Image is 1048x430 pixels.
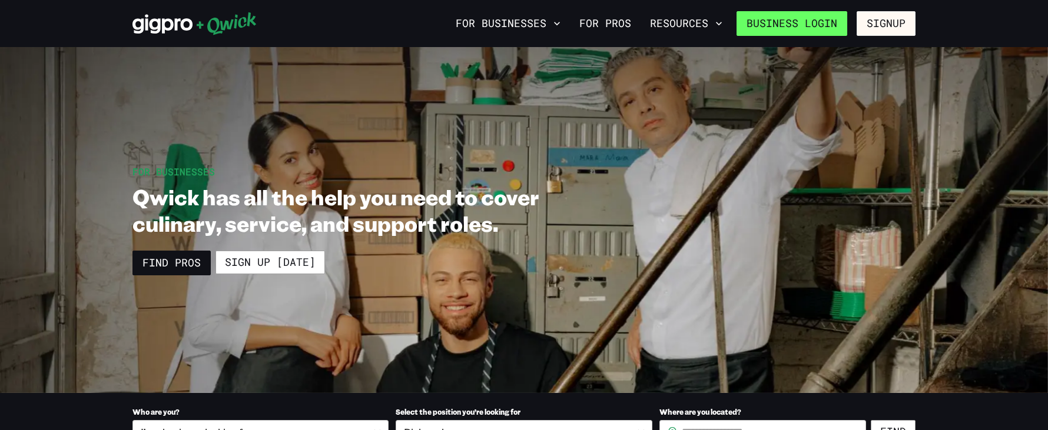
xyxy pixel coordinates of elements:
span: For Businesses [132,165,215,178]
button: For Businesses [451,14,565,34]
a: For Pros [575,14,636,34]
a: Find Pros [132,251,211,275]
a: Sign up [DATE] [215,251,325,274]
button: Resources [645,14,727,34]
h1: Qwick has all the help you need to cover culinary, service, and support roles. [132,184,602,236]
span: Select the position you’re looking for [396,407,520,416]
a: Business Login [737,11,847,36]
span: Who are you? [132,407,180,416]
button: Signup [857,11,916,36]
span: Where are you located? [659,407,741,416]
